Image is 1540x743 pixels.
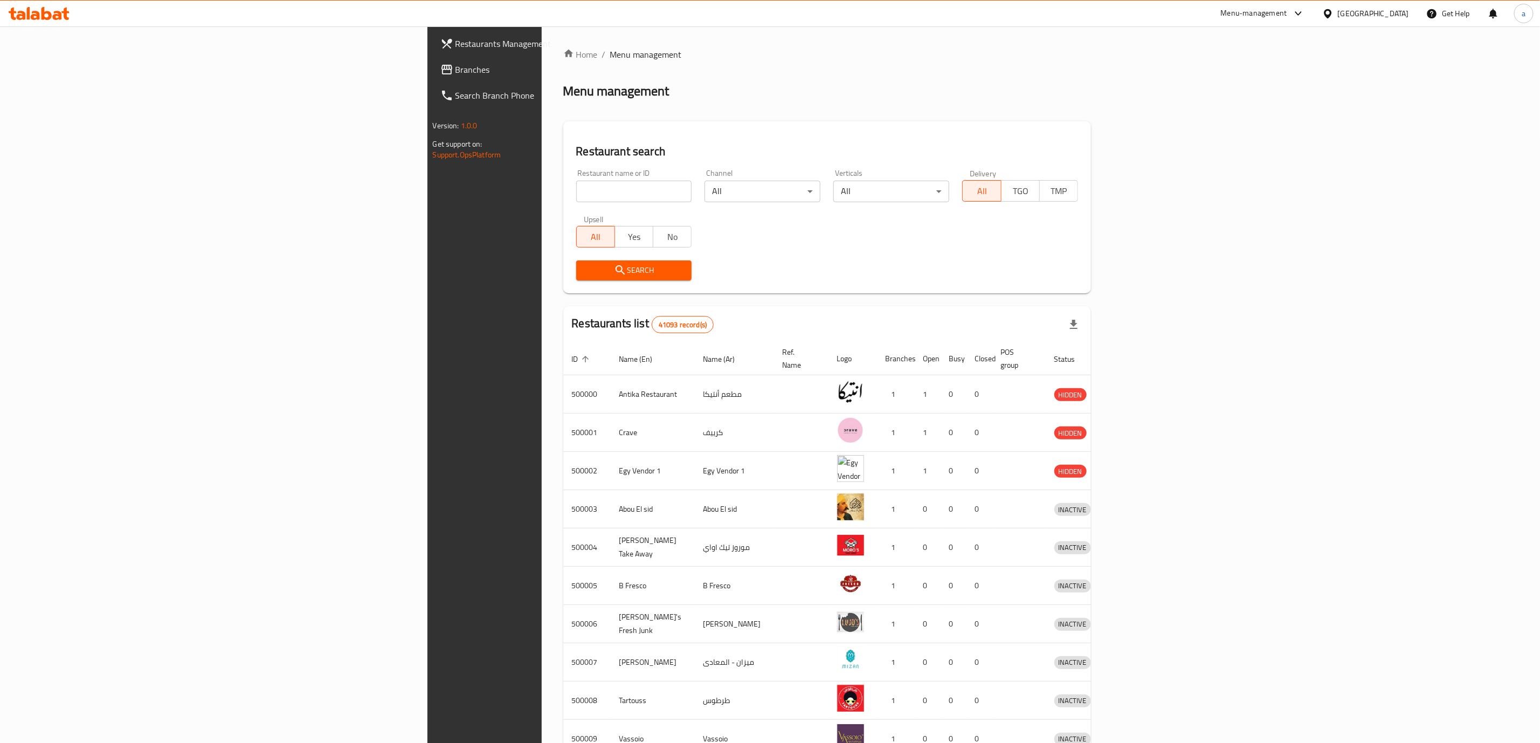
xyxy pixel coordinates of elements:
td: 1 [877,682,915,720]
td: ميزان - المعادى [695,643,774,682]
td: 1 [877,414,915,452]
td: مطعم أنتيكا [695,375,774,414]
td: 1 [877,528,915,567]
td: 1 [915,452,941,490]
span: POS group [1001,346,1033,371]
span: INACTIVE [1054,618,1091,630]
span: Name (Ar) [703,353,749,366]
span: TMP [1044,183,1074,199]
td: 1 [877,643,915,682]
td: 0 [966,567,992,605]
label: Upsell [584,215,604,223]
td: 0 [915,605,941,643]
span: a [1522,8,1525,19]
a: Restaurants Management [432,31,685,57]
td: 1 [877,490,915,528]
span: No [658,229,687,245]
div: Export file [1061,312,1087,338]
td: [PERSON_NAME] [695,605,774,643]
span: INACTIVE [1054,541,1091,554]
span: Get support on: [433,137,482,151]
span: Search [585,264,683,277]
td: Abou El sid [695,490,774,528]
th: Branches [877,342,915,375]
span: Name (En) [619,353,667,366]
a: Search Branch Phone [432,82,685,108]
input: Search for restaurant name or ID.. [576,181,692,202]
h2: Restaurants list [572,315,714,333]
label: Delivery [970,169,997,177]
div: INACTIVE [1054,618,1091,631]
img: Antika Restaurant [837,379,864,405]
div: INACTIVE [1054,656,1091,669]
td: 0 [966,643,992,682]
td: كرييف [695,414,774,452]
td: 0 [966,452,992,490]
span: INACTIVE [1054,656,1091,669]
td: 0 [966,490,992,528]
span: HIDDEN [1054,389,1087,401]
span: INACTIVE [1054,694,1091,707]
div: HIDDEN [1054,388,1087,401]
img: Tartouss [837,685,864,712]
th: Busy [941,342,966,375]
td: طرطوس [695,682,774,720]
td: 1 [877,375,915,414]
td: 0 [915,528,941,567]
h2: Restaurant search [576,143,1079,160]
span: Yes [619,229,649,245]
td: موروز تيك اواي [695,528,774,567]
span: 41093 record(s) [652,320,713,330]
span: INACTIVE [1054,580,1091,592]
span: Status [1054,353,1089,366]
span: All [581,229,611,245]
td: 1 [877,452,915,490]
td: 0 [941,452,966,490]
td: 0 [941,528,966,567]
span: Branches [455,63,676,76]
span: Ref. Name [783,346,816,371]
td: 0 [915,490,941,528]
nav: breadcrumb [563,48,1092,61]
a: Support.OpsPlatform [433,148,501,162]
td: 0 [966,414,992,452]
span: 1.0.0 [461,119,478,133]
div: Menu-management [1221,7,1287,20]
td: Egy Vendor 1 [695,452,774,490]
th: Open [915,342,941,375]
div: All [833,181,949,202]
span: Search Branch Phone [455,89,676,102]
button: All [576,226,615,247]
span: TGO [1006,183,1035,199]
div: [GEOGRAPHIC_DATA] [1338,8,1409,19]
span: INACTIVE [1054,504,1091,516]
th: Logo [828,342,877,375]
img: Lujo's Fresh Junk [837,608,864,635]
td: 0 [941,567,966,605]
img: Mizan - Maadi [837,646,864,673]
img: Crave [837,417,864,444]
div: All [705,181,820,202]
td: 0 [966,375,992,414]
img: B Fresco [837,570,864,597]
td: B Fresco [695,567,774,605]
span: HIDDEN [1054,465,1087,478]
td: 0 [941,605,966,643]
td: 0 [966,528,992,567]
td: 0 [941,375,966,414]
td: 0 [915,682,941,720]
button: No [653,226,692,247]
a: Branches [432,57,685,82]
span: Version: [433,119,459,133]
td: 1 [915,375,941,414]
td: 0 [941,643,966,682]
img: Egy Vendor 1 [837,455,864,482]
th: Closed [966,342,992,375]
button: All [962,180,1001,202]
td: 0 [915,567,941,605]
div: HIDDEN [1054,426,1087,439]
td: 1 [877,567,915,605]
